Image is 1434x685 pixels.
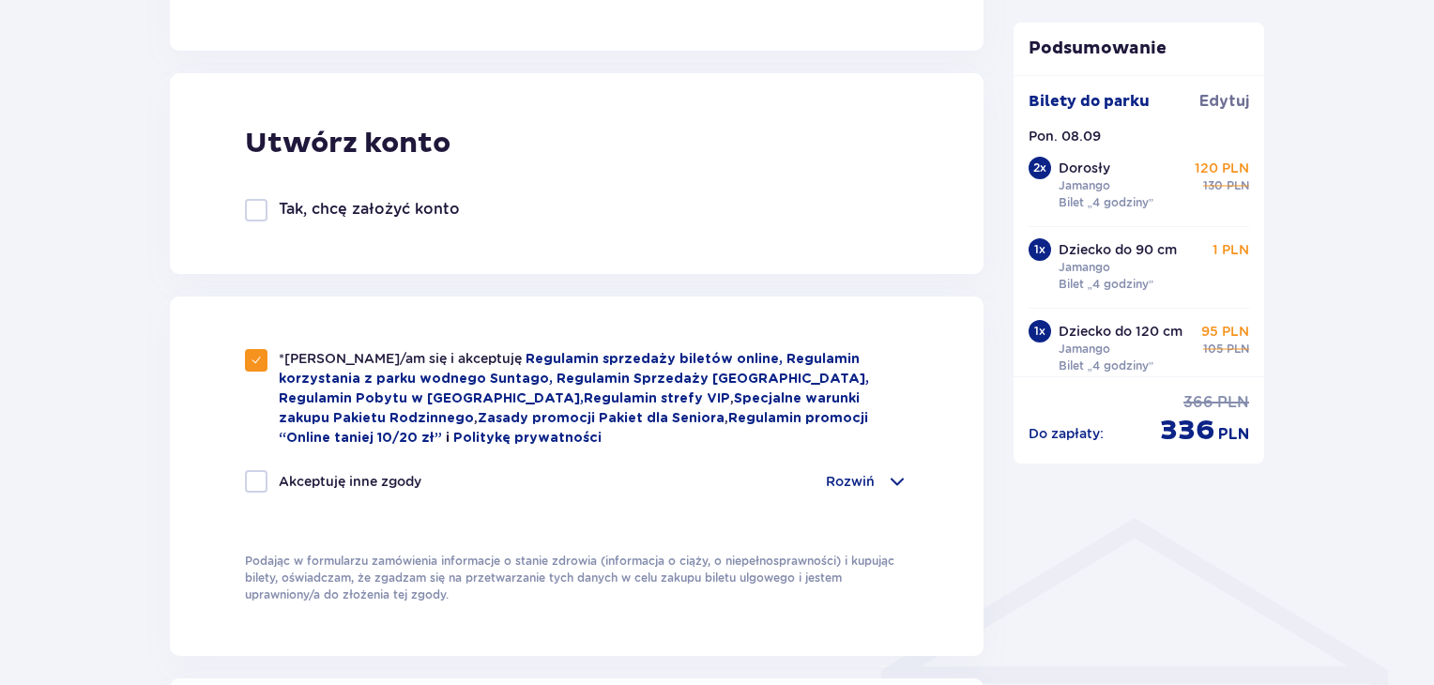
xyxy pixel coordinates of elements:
p: Jamango [1059,177,1110,194]
a: Regulamin sprzedaży biletów online, [526,353,786,366]
p: PLN [1227,177,1249,194]
p: 105 [1203,341,1223,358]
p: Do zapłaty : [1029,424,1104,443]
p: Bilety do parku [1029,91,1150,112]
p: Tak, chcę założyć konto [279,199,460,220]
p: Utwórz konto [245,126,450,161]
p: 366 [1183,392,1213,413]
p: 336 [1160,413,1214,449]
p: 130 [1203,177,1223,194]
p: PLN [1218,424,1249,445]
p: , , , [279,349,908,448]
span: i [446,432,453,445]
p: PLN [1217,392,1249,413]
p: Bilet „4 godziny” [1059,276,1154,293]
p: Dziecko do 120 cm [1059,322,1182,341]
p: Dziecko do 90 cm [1059,240,1177,259]
p: Rozwiń [826,472,875,491]
div: 2 x [1029,157,1051,179]
p: Podsumowanie [1014,38,1265,60]
span: *[PERSON_NAME]/am się i akceptuję [279,351,526,366]
p: Jamango [1059,259,1110,276]
a: Regulamin Sprzedaży [GEOGRAPHIC_DATA], [557,373,869,386]
a: Regulamin Pobytu w [GEOGRAPHIC_DATA], [279,392,584,405]
p: Jamango [1059,341,1110,358]
p: Bilet „4 godziny” [1059,358,1154,374]
div: 1 x [1029,320,1051,342]
p: Pon. 08.09 [1029,127,1101,145]
div: 1 x [1029,238,1051,261]
p: Bilet „4 godziny” [1059,194,1154,211]
p: Akceptuję inne zgody [279,472,421,491]
a: Zasady promocji Pakiet dla Seniora [478,412,725,425]
p: 1 PLN [1213,240,1249,259]
p: 120 PLN [1195,159,1249,177]
a: Politykę prywatności [453,432,602,445]
p: 95 PLN [1201,322,1249,341]
p: Podając w formularzu zamówienia informacje o stanie zdrowia (informacja o ciąży, o niepełnosprawn... [245,553,908,603]
p: Dorosły [1059,159,1110,177]
a: Edytuj [1199,91,1249,112]
p: PLN [1227,341,1249,358]
a: Regulamin strefy VIP [584,392,730,405]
